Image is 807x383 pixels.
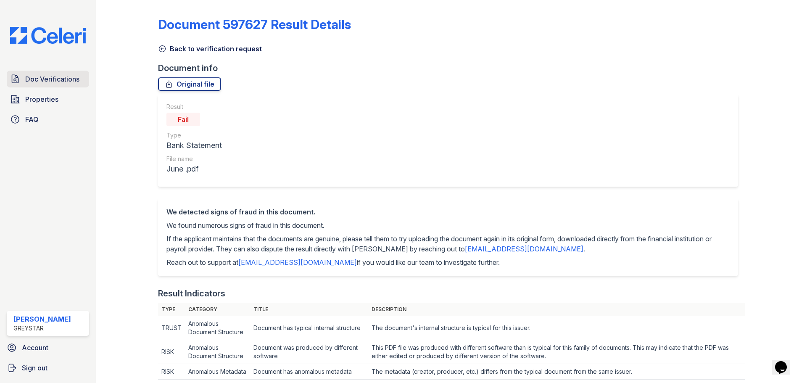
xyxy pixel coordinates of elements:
a: Doc Verifications [7,71,89,87]
div: File name [166,155,222,163]
a: FAQ [7,111,89,128]
span: FAQ [25,114,39,124]
a: Account [3,339,92,356]
div: June .pdf [166,163,222,175]
span: Sign out [22,363,47,373]
div: Type [166,131,222,140]
div: Result [166,103,222,111]
td: TRUST [158,316,185,340]
th: Title [250,303,368,316]
a: [EMAIL_ADDRESS][DOMAIN_NAME] [238,258,357,267]
div: [PERSON_NAME] [13,314,71,324]
td: The document's internal structure is typical for this issuer. [368,316,745,340]
a: [EMAIL_ADDRESS][DOMAIN_NAME] [465,245,583,253]
span: . [583,245,585,253]
td: Anomalous Document Structure [185,316,250,340]
td: The metadata (creator, producer, etc.) differs from the typical document from the same issuer. [368,364,745,380]
div: Greystar [13,324,71,333]
iframe: chat widget [772,349,799,375]
div: Bank Statement [166,140,222,151]
div: Document info [158,62,745,74]
a: Document 597627 Result Details [158,17,351,32]
p: If the applicant maintains that the documents are genuine, please tell them to try uploading the ... [166,234,730,254]
div: Result Indicators [158,288,225,299]
p: Reach out to support at if you would like our team to investigate further. [166,257,730,267]
a: Sign out [3,359,92,376]
span: Account [22,343,48,353]
a: Original file [158,77,221,91]
th: Description [368,303,745,316]
td: Anomalous Document Structure [185,340,250,364]
td: Anomalous Metadata [185,364,250,380]
img: CE_Logo_Blue-a8612792a0a2168367f1c8372b55b34899dd931a85d93a1a3d3e32e68fde9ad4.png [3,27,92,44]
p: We found numerous signs of fraud in this document. [166,220,730,230]
td: Document was produced by different software [250,340,368,364]
td: This PDF file was produced with different software than is typical for this family of documents. ... [368,340,745,364]
td: RISK [158,340,185,364]
div: We detected signs of fraud in this document. [166,207,730,217]
a: Properties [7,91,89,108]
span: Doc Verifications [25,74,79,84]
span: Properties [25,94,58,104]
div: Fail [166,113,200,126]
a: Back to verification request [158,44,262,54]
td: RISK [158,364,185,380]
th: Category [185,303,250,316]
th: Type [158,303,185,316]
td: Document has anomalous metadata [250,364,368,380]
td: Document has typical internal structure [250,316,368,340]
